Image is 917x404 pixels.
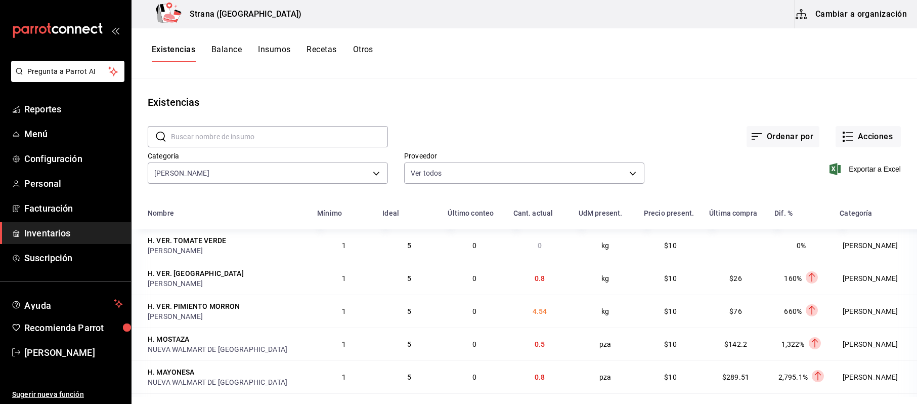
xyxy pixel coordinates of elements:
[24,201,123,215] span: Facturación
[148,278,305,289] div: [PERSON_NAME]
[148,235,226,246] div: H. VER. TOMATE VERDE
[148,246,305,256] div: [PERSON_NAME]
[411,168,442,178] span: Ver todos
[317,209,342,217] div: Mínimo
[24,226,123,240] span: Inventarios
[24,346,123,359] span: [PERSON_NAME]
[24,298,110,310] span: Ayuda
[834,295,917,328] td: [PERSON_NAME]
[729,274,741,282] span: $26
[573,262,638,295] td: kg
[148,377,305,387] div: NUEVA WALMART DE [GEOGRAPHIC_DATA]
[472,340,476,348] span: 0
[834,262,917,295] td: [PERSON_NAME]
[24,152,123,166] span: Configuración
[472,241,476,250] span: 0
[342,373,346,381] span: 1
[579,209,623,217] div: UdM present.
[11,61,124,82] button: Pregunta a Parrot AI
[664,274,676,282] span: $10
[573,360,638,393] td: pza
[781,340,805,348] span: 1,322%
[404,152,644,159] label: Proveedor
[722,373,749,381] span: $289.51
[148,334,190,344] div: H. MOSTAZA
[152,45,373,62] div: navigation tabs
[154,168,209,178] span: [PERSON_NAME]
[644,209,694,217] div: Precio present.
[664,340,676,348] span: $10
[774,209,793,217] div: Dif. %
[664,373,676,381] span: $10
[111,26,119,34] button: open_drawer_menu
[729,307,741,315] span: $76
[664,241,676,250] span: $10
[382,209,399,217] div: Ideal
[535,274,545,282] span: 0.8
[778,373,808,381] span: 2,795.1%
[472,373,476,381] span: 0
[709,209,757,217] div: Última compra
[784,274,802,282] span: 160%
[834,328,917,360] td: [PERSON_NAME]
[407,241,411,250] span: 5
[573,229,638,262] td: kg
[832,163,901,175] button: Exportar a Excel
[24,321,123,335] span: Recomienda Parrot
[407,274,411,282] span: 5
[407,373,411,381] span: 5
[784,307,802,315] span: 660%
[538,241,542,250] span: 0
[535,340,545,348] span: 0.5
[407,307,411,315] span: 5
[152,45,195,62] button: Existencias
[7,73,124,84] a: Pregunta a Parrot AI
[834,360,917,393] td: [PERSON_NAME]
[513,209,553,217] div: Cant. actual
[724,340,747,348] span: $142.2
[797,241,806,250] span: 0%
[747,126,819,147] button: Ordenar por
[148,367,195,377] div: H. MAYONESA
[407,340,411,348] span: 5
[342,307,346,315] span: 1
[448,209,494,217] div: Último conteo
[211,45,242,62] button: Balance
[27,66,109,77] span: Pregunta a Parrot AI
[307,45,336,62] button: Recetas
[834,229,917,262] td: [PERSON_NAME]
[148,344,305,354] div: NUEVA WALMART DE [GEOGRAPHIC_DATA]
[573,295,638,328] td: kg
[12,389,123,400] span: Sugerir nueva función
[472,274,476,282] span: 0
[148,209,174,217] div: Nombre
[148,301,240,311] div: H. VER. PIMIENTO MORRON
[342,241,346,250] span: 1
[148,95,199,110] div: Existencias
[148,152,388,159] label: Categoría
[342,274,346,282] span: 1
[24,251,123,265] span: Suscripción
[664,307,676,315] span: $10
[171,127,388,147] input: Buscar nombre de insumo
[182,8,301,20] h3: Strana ([GEOGRAPHIC_DATA])
[573,328,638,360] td: pza
[342,340,346,348] span: 1
[24,127,123,141] span: Menú
[258,45,290,62] button: Insumos
[148,311,305,321] div: [PERSON_NAME]
[353,45,373,62] button: Otros
[24,102,123,116] span: Reportes
[535,373,545,381] span: 0.8
[24,177,123,190] span: Personal
[472,307,476,315] span: 0
[840,209,872,217] div: Categoría
[533,307,547,315] span: 4.54
[148,268,244,278] div: H. VER. [GEOGRAPHIC_DATA]
[836,126,901,147] button: Acciones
